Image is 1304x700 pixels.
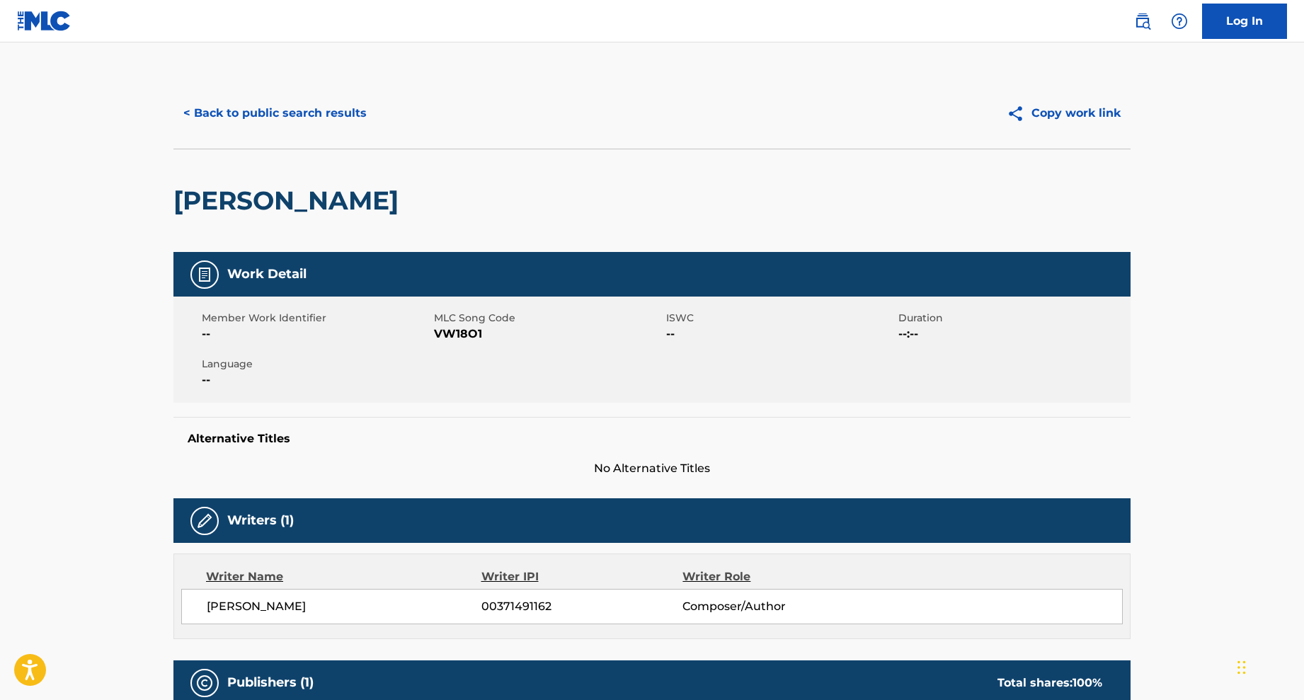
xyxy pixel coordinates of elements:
div: Writer Name [206,568,481,585]
span: --:-- [898,326,1127,343]
h2: [PERSON_NAME] [173,185,406,217]
div: Help [1165,7,1194,35]
h5: Publishers (1) [227,675,314,691]
span: [PERSON_NAME] [207,598,481,615]
div: Drag [1237,646,1246,689]
img: search [1134,13,1151,30]
div: Writer Role [682,568,866,585]
span: Member Work Identifier [202,311,430,326]
a: Log In [1202,4,1287,39]
img: Copy work link [1007,105,1031,122]
span: Language [202,357,430,372]
span: -- [666,326,895,343]
span: VW18O1 [434,326,663,343]
span: 00371491162 [481,598,682,615]
h5: Writers (1) [227,512,294,529]
span: No Alternative Titles [173,460,1131,477]
button: Copy work link [997,96,1131,131]
span: Duration [898,311,1127,326]
span: Composer/Author [682,598,866,615]
span: 100 % [1073,676,1102,689]
iframe: Chat Widget [1233,632,1304,700]
h5: Work Detail [227,266,307,282]
a: Public Search [1128,7,1157,35]
span: ISWC [666,311,895,326]
span: MLC Song Code [434,311,663,326]
h5: Alternative Titles [188,432,1116,446]
button: < Back to public search results [173,96,377,131]
span: -- [202,326,430,343]
img: Publishers [196,675,213,692]
div: Total shares: [997,675,1102,692]
span: -- [202,372,430,389]
img: MLC Logo [17,11,72,31]
img: Work Detail [196,266,213,283]
div: Writer IPI [481,568,683,585]
img: help [1171,13,1188,30]
img: Writers [196,512,213,529]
